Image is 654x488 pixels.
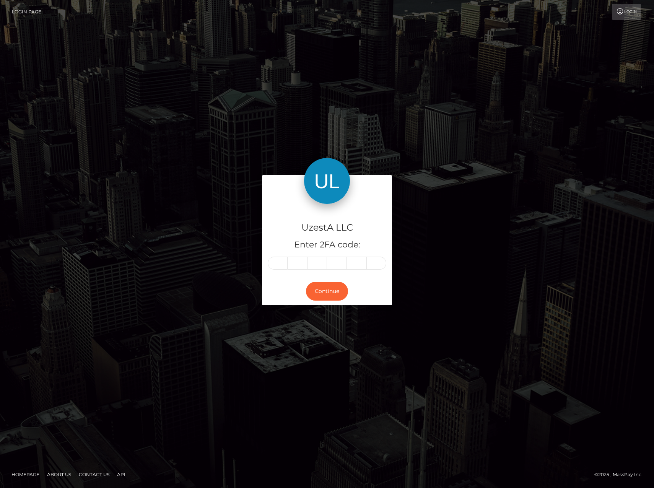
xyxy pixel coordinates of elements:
div: © 2025 , MassPay Inc. [594,470,648,479]
button: Continue [306,282,348,301]
a: Homepage [8,468,42,480]
h5: Enter 2FA code: [268,239,386,251]
a: About Us [44,468,74,480]
a: Contact Us [76,468,112,480]
a: API [114,468,129,480]
a: Login [612,4,641,20]
a: Login Page [12,4,41,20]
img: UzestA LLC [304,158,350,204]
h4: UzestA LLC [268,221,386,234]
